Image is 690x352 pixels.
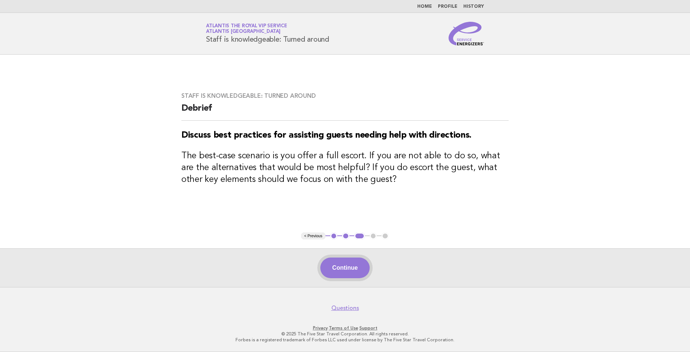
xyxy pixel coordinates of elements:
h2: Debrief [181,103,509,121]
span: Atlantis [GEOGRAPHIC_DATA] [206,30,280,34]
button: 3 [354,232,365,240]
p: · · [119,325,571,331]
button: < Previous [301,232,325,240]
a: Atlantis the Royal VIP ServiceAtlantis [GEOGRAPHIC_DATA] [206,24,287,34]
a: Home [417,4,432,9]
p: © 2025 The Five Star Travel Corporation. All rights reserved. [119,331,571,337]
strong: Discuss best practices for assisting guests needing help with directions. [181,131,471,140]
h3: Staff is knowledgeable: Turned around [181,92,509,100]
p: Forbes is a registered trademark of Forbes LLC used under license by The Five Star Travel Corpora... [119,337,571,343]
img: Service Energizers [449,22,484,45]
button: 2 [342,232,349,240]
a: Privacy [313,325,328,331]
a: Profile [438,4,457,9]
a: Terms of Use [329,325,358,331]
h3: The best-case scenario is you offer a full escort. If you are not able to do so, what are the alt... [181,150,509,186]
a: Questions [331,304,359,312]
a: Support [359,325,377,331]
a: History [463,4,484,9]
button: 1 [330,232,338,240]
button: Continue [320,258,369,278]
h1: Staff is knowledgeable: Turned around [206,24,329,43]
